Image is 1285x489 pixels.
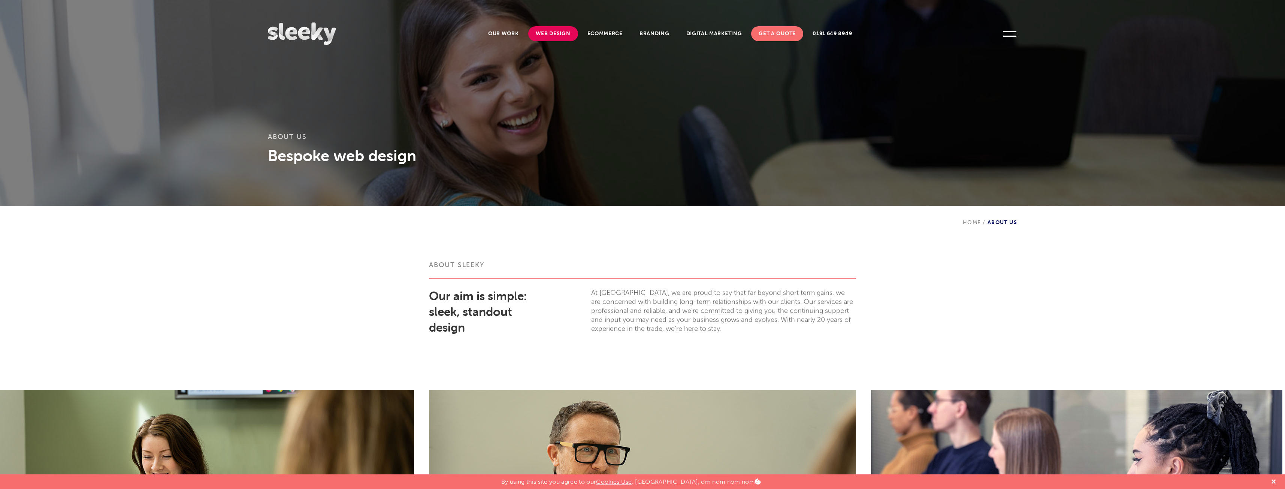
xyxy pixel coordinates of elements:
[501,474,761,485] p: By using this site you agree to our . [GEOGRAPHIC_DATA], om nom nom nom
[963,206,1017,226] div: About Us
[268,22,336,45] img: Sleeky Web Design Newcastle
[481,26,526,41] a: Our Work
[596,478,632,485] a: Cookies Use
[981,219,987,226] span: /
[268,133,1017,146] h1: About Us
[580,26,630,41] a: Ecommerce
[429,260,856,279] h3: About Sleeky
[679,26,750,41] a: Digital Marketing
[429,288,548,335] h2: Our aim is simple: sleek, standout design
[591,288,856,333] p: At [GEOGRAPHIC_DATA], we are proud to say that far beyond short term gains, we are concerned with...
[632,26,677,41] a: Branding
[528,26,578,41] a: Web Design
[268,146,1017,165] h3: Bespoke web design
[805,26,859,41] a: 0191 649 8949
[751,26,803,41] a: Get A Quote
[963,219,981,226] a: Home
